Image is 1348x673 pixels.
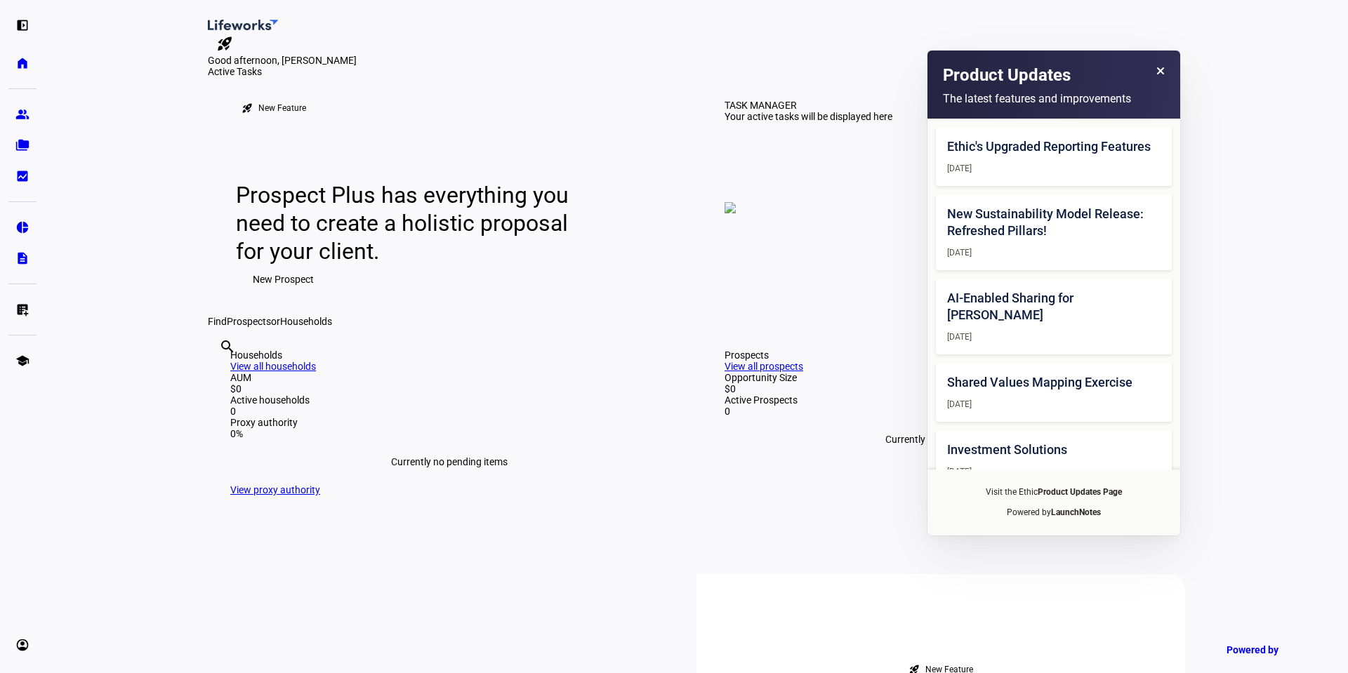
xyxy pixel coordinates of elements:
div: 0 [230,406,668,417]
h2: New Sustainability Model Release: Refreshed Pillars! [947,206,1161,239]
div: [DATE] [947,398,1161,411]
eth-mat-symbol: pie_chart [15,220,29,234]
a: Powered by [1220,637,1327,662]
mat-icon: rocket_launch [242,102,253,114]
eth-mat-symbol: bid_landscape [15,169,29,183]
a: group [8,100,37,128]
span: Prospects [227,316,271,327]
div: [DATE] [947,465,1161,478]
div: AUM [230,372,668,383]
a: pie_chart [8,213,37,241]
a: View proxy authority [230,484,320,495]
a: description [8,244,37,272]
eth-mat-symbol: group [15,107,29,121]
h2: AI-Enabled Sharing for [PERSON_NAME] [947,290,1161,324]
mat-icon: search [219,338,236,355]
div: 0 [725,406,1163,417]
div: Active households [230,394,668,406]
div: Households [230,349,668,361]
a: LaunchNotes [1051,507,1101,517]
h2: Investment Solutions [947,441,1161,458]
div: Prospect Plus has everything you need to create a holistic proposal for your client. [236,181,582,265]
div: [DATE] [947,246,1161,259]
div: Good afternoon, [PERSON_NAME] [208,55,1185,66]
p: Visit the Ethic [936,486,1172,498]
a: View all prospects [725,361,803,372]
eth-mat-symbol: account_circle [15,638,29,652]
div: Active Prospects [725,394,1163,406]
h1: Product Updates [943,64,1071,88]
div: [DATE] [947,162,1161,175]
p: The latest features and improvements [943,92,1164,105]
eth-mat-symbol: description [15,251,29,265]
div: Active Tasks [208,66,1185,77]
div: Currently no pending items [230,439,668,484]
div: TASK MANAGER [725,100,797,111]
div: $0 [230,383,668,394]
h2: Shared Values Mapping Exercise [947,374,1161,391]
span: New Prospect [253,265,314,293]
a: bid_landscape [8,162,37,190]
span: Households [280,316,332,327]
p: Powered by [936,507,1172,519]
a: View all households [230,361,316,372]
a: Product Updates Page [1038,487,1122,497]
eth-mat-symbol: school [15,354,29,368]
div: New Feature [258,102,306,114]
a: home [8,49,37,77]
h2: Ethic's Upgraded Reporting Features [947,138,1161,155]
a: folder_copy [8,131,37,159]
div: Your active tasks will be displayed here [725,111,892,122]
div: Proxy authority [230,417,668,428]
div: Currently no pending items [725,417,1163,462]
button: New Prospect [236,265,331,293]
div: Find or [208,316,1185,327]
eth-mat-symbol: home [15,56,29,70]
input: Enter name of prospect or household [219,357,222,374]
eth-mat-symbol: left_panel_open [15,18,29,32]
eth-mat-symbol: list_alt_add [15,302,29,316]
div: Prospects [725,349,1163,361]
img: empty-tasks.png [725,202,736,213]
div: 0% [230,428,668,439]
eth-mat-symbol: folder_copy [15,138,29,152]
div: Opportunity Size [725,372,1163,383]
div: $0 [725,383,1163,394]
mat-icon: rocket_launch [216,35,233,52]
div: [DATE] [947,331,1161,343]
